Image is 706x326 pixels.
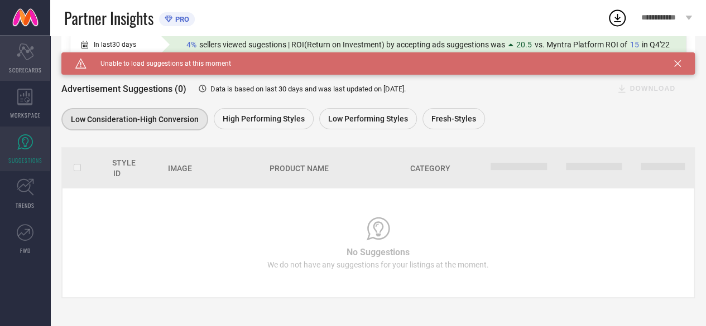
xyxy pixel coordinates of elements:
[270,164,329,173] span: Product Name
[112,158,136,178] span: Style Id
[87,60,231,67] span: Unable to load suggestions at this moment
[10,111,41,119] span: WORKSPACE
[16,201,35,210] span: TRENDS
[267,260,489,269] span: We do not have any suggestions for your listings at the moment.
[630,40,639,49] span: 15
[535,40,627,49] span: vs. Myntra Platform ROI of
[347,247,410,257] span: No Suggestions
[8,156,42,164] span: SUGGESTIONS
[9,66,42,74] span: SCORECARDS
[186,40,196,49] span: 4%
[20,246,31,255] span: FWD
[642,40,670,49] span: in Q4'22
[516,40,532,49] span: 20.5
[94,41,136,48] span: In last 30 days
[61,84,186,94] span: Advertisement Suggestions (0)
[410,164,450,173] span: Category
[431,114,476,123] span: Fresh-Styles
[181,37,675,52] div: Percentage of sellers who have viewed suggestions for the current Insight Type
[328,114,408,123] span: Low Performing Styles
[71,115,199,124] span: Low Consideration-High Conversion
[223,114,305,123] span: High Performing Styles
[64,7,153,30] span: Partner Insights
[607,8,627,28] div: Open download list
[168,164,192,173] span: Image
[172,15,189,23] span: PRO
[199,40,505,49] span: sellers viewed sugestions | ROI(Return on Investment) by accepting ads suggestions was
[210,85,406,93] span: Data is based on last 30 days and was last updated on [DATE] .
